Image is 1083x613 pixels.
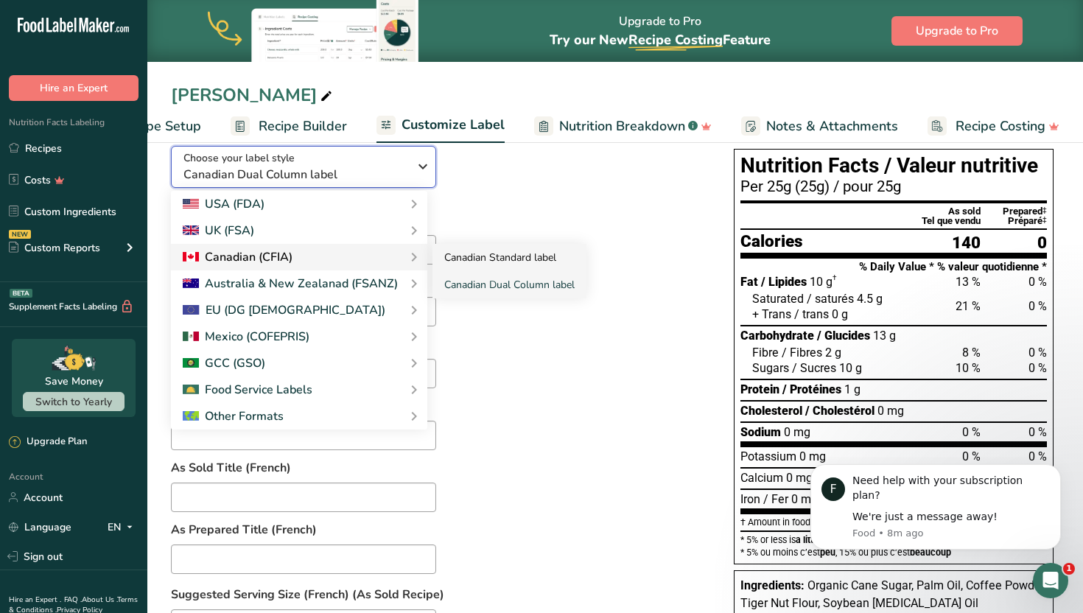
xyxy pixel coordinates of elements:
[1042,216,1047,225] div: ‡
[740,262,1047,273] div: % Daily Value * % valeur quotidienne *
[740,179,1047,194] div: Per 25g (25g) / pour 25g
[807,292,854,306] span: / saturés
[402,115,505,135] span: Customize Label
[752,361,789,375] span: Sugars
[740,532,1047,558] section: * 5% or less is , 15% or more is
[740,449,796,463] span: Potassium
[794,307,829,321] span: / trans
[825,345,841,360] span: 2 g
[752,292,804,306] span: Saturated
[877,403,904,418] span: 0 mg
[183,354,265,372] div: GCC (GSO)
[740,382,779,396] span: Protein
[183,166,408,183] span: Canadian Dual Column label
[1028,425,1047,439] span: 0 %
[183,195,264,213] div: USA (FDA)
[741,110,898,143] a: Notes & Attachments
[231,110,347,143] a: Recipe Builder
[628,31,723,49] span: Recipe Costing
[740,492,760,506] span: Iron
[183,150,295,166] span: Choose your label style
[9,75,139,101] button: Hire an Expert
[1028,361,1047,375] span: 0 %
[784,424,810,440] span: 0 mg
[956,361,981,375] span: 10 %
[740,547,1047,558] div: * 5% ou moins c’est , 15% ou plus c’est
[1042,206,1047,216] div: ‡
[805,404,875,418] span: / Cholestérol
[432,271,586,298] a: Canadian Dual Column label
[833,274,837,290] span: †
[752,346,779,360] span: Fibre
[740,275,758,289] span: Fat
[183,248,292,266] div: Canadian (CFIA)
[799,449,826,464] span: 0 mg
[740,517,1047,528] div: † Amount in food as sold. / Teneur de l'aliment tel que vendu.
[786,470,813,486] span: 0 mg
[740,425,781,439] span: Sodium
[183,301,385,319] div: EU (DG [DEMOGRAPHIC_DATA])
[1028,449,1047,463] span: 0 %
[534,110,712,143] a: Nutrition Breakdown
[171,146,436,188] button: Choose your label style Canadian Dual Column label
[10,289,32,298] div: BETA
[981,234,1047,251] div: 0
[1028,299,1047,313] span: 0 %
[1028,275,1047,289] span: 0 %
[752,307,791,321] span: + Trans
[839,360,862,376] span: 10 g
[183,328,309,346] div: Mexico (COFEPRIS)
[873,328,896,343] span: 13 g
[916,22,998,40] span: Upgrade to Pro
[782,346,822,360] span: / Fibres
[82,595,117,605] a: About Us .
[740,329,814,343] span: Carbohydrate
[810,274,837,290] span: 10 g
[956,275,981,289] span: 13 %
[35,395,112,409] span: Switch to Yearly
[962,346,981,360] span: 8 %
[956,299,981,313] span: 21 %
[792,361,836,375] span: / Sucres
[962,449,981,463] span: 0 %
[922,216,981,225] div: Tel que vendu
[183,381,312,399] div: Food Service Labels
[763,492,788,506] span: / Fer
[1028,346,1047,360] span: 0 %
[550,31,771,49] span: Try our New Feature
[981,206,1047,216] div: Prepared
[857,291,883,306] span: 4.5 g
[183,358,199,368] img: 2Q==
[121,116,201,136] span: Recipe Setup
[259,116,347,136] span: Recipe Builder
[956,116,1045,136] span: Recipe Costing
[817,329,870,343] span: / Glucides
[183,275,398,293] div: Australia & New Zealanad (FSANZ)
[9,435,87,449] div: Upgrade Plan
[64,595,82,605] a: FAQ .
[171,586,704,603] label: Suggested Serving Size (French) (As Sold Recipe)
[23,392,125,411] button: Switch to Yearly
[1063,563,1075,575] span: 1
[171,82,335,108] div: [PERSON_NAME]
[740,471,783,485] span: Calcium
[952,234,981,251] div: 140
[9,595,61,605] a: Hire an Expert .
[766,116,898,136] span: Notes & Attachments
[183,407,284,425] div: Other Formats
[928,110,1059,143] a: Recipe Costing
[45,374,103,389] div: Save Money
[981,216,1047,225] div: Préparé
[171,521,436,539] label: As Prepared Title (French)
[962,425,981,439] span: 0 %
[891,16,1023,46] button: Upgrade to Pro
[9,240,100,256] div: Custom Reports
[740,578,805,592] span: Ingredients:
[740,155,1047,176] h1: Nutrition Facts / Valeur nutritive
[788,457,1083,573] iframe: Intercom notifications message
